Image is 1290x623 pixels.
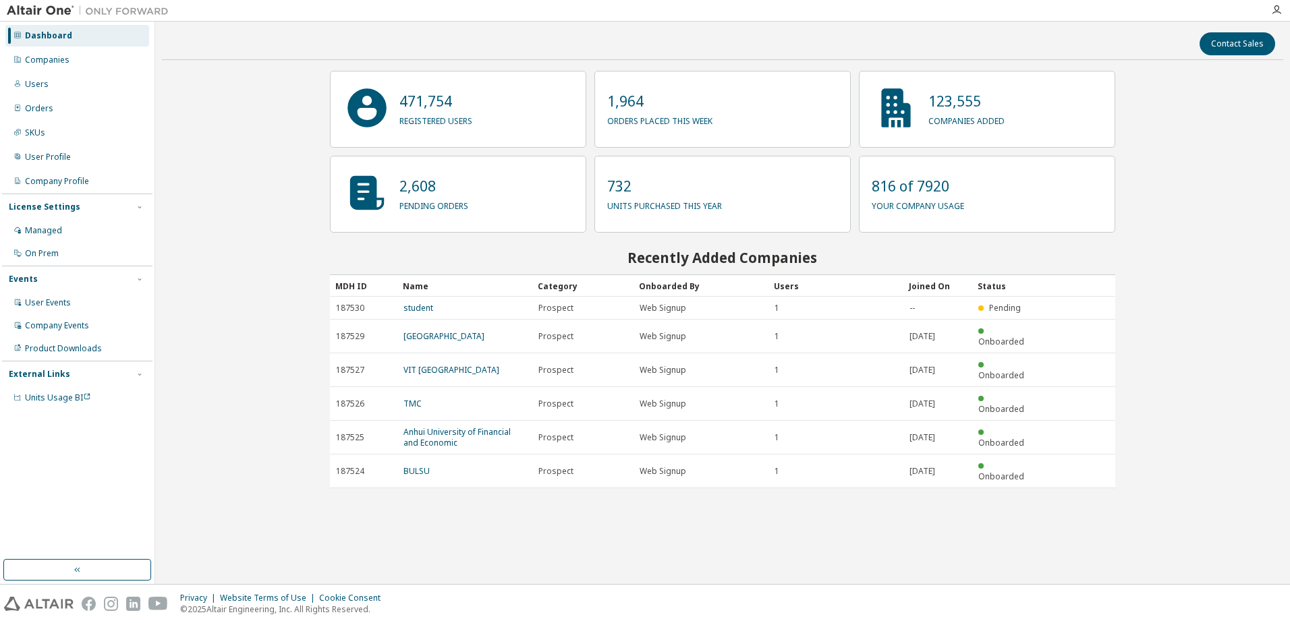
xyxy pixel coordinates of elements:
[399,111,472,127] p: registered users
[126,597,140,611] img: linkedin.svg
[336,398,364,409] span: 187526
[336,432,364,443] span: 187525
[25,176,89,187] div: Company Profile
[909,432,935,443] span: [DATE]
[330,249,1115,266] h2: Recently Added Companies
[25,225,62,236] div: Managed
[774,275,898,297] div: Users
[872,176,964,196] p: 816 of 7920
[403,426,511,448] a: Anhui University of Financial and Economic
[399,91,472,111] p: 471,754
[909,303,915,314] span: --
[180,603,389,615] p: © 2025 Altair Engineering, Inc. All Rights Reserved.
[607,176,722,196] p: 732
[775,466,779,477] span: 1
[25,343,102,354] div: Product Downloads
[9,202,80,212] div: License Settings
[640,303,686,314] span: Web Signup
[978,336,1024,347] span: Onboarded
[25,103,53,114] div: Orders
[25,392,91,403] span: Units Usage BI
[403,364,499,376] a: VIT [GEOGRAPHIC_DATA]
[25,127,45,138] div: SKUs
[978,437,1024,448] span: Onboarded
[1200,32,1275,55] button: Contact Sales
[403,465,430,477] a: BULSU
[909,275,966,297] div: Joined On
[607,111,712,127] p: orders placed this week
[538,275,628,297] div: Category
[909,398,935,409] span: [DATE]
[25,297,71,308] div: User Events
[25,30,72,41] div: Dashboard
[872,196,964,212] p: your company usage
[607,91,712,111] p: 1,964
[336,365,364,376] span: 187527
[978,275,1034,297] div: Status
[640,398,686,409] span: Web Signup
[319,593,389,603] div: Cookie Consent
[399,176,468,196] p: 2,608
[403,275,527,297] div: Name
[775,331,779,342] span: 1
[538,432,573,443] span: Prospect
[399,196,468,212] p: pending orders
[538,303,573,314] span: Prospect
[640,432,686,443] span: Web Signup
[538,365,573,376] span: Prospect
[9,369,70,380] div: External Links
[909,365,935,376] span: [DATE]
[607,196,722,212] p: units purchased this year
[928,91,1005,111] p: 123,555
[220,593,319,603] div: Website Terms of Use
[640,466,686,477] span: Web Signup
[640,365,686,376] span: Web Signup
[909,466,935,477] span: [DATE]
[180,593,220,603] div: Privacy
[403,330,484,342] a: [GEOGRAPHIC_DATA]
[909,331,935,342] span: [DATE]
[25,320,89,331] div: Company Events
[403,398,422,409] a: TMC
[640,331,686,342] span: Web Signup
[336,331,364,342] span: 187529
[538,466,573,477] span: Prospect
[4,597,74,611] img: altair_logo.svg
[403,302,433,314] a: student
[978,471,1024,482] span: Onboarded
[148,597,168,611] img: youtube.svg
[7,4,175,18] img: Altair One
[775,365,779,376] span: 1
[775,398,779,409] span: 1
[978,403,1024,415] span: Onboarded
[9,274,38,285] div: Events
[538,331,573,342] span: Prospect
[775,432,779,443] span: 1
[538,398,573,409] span: Prospect
[25,55,69,65] div: Companies
[639,275,763,297] div: Onboarded By
[104,597,118,611] img: instagram.svg
[989,302,1021,314] span: Pending
[336,303,364,314] span: 187530
[25,152,71,162] div: User Profile
[775,303,779,314] span: 1
[336,466,364,477] span: 187524
[82,597,96,611] img: facebook.svg
[928,111,1005,127] p: companies added
[335,275,392,297] div: MDH ID
[978,369,1024,381] span: Onboarded
[25,248,59,259] div: On Prem
[25,79,49,90] div: Users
